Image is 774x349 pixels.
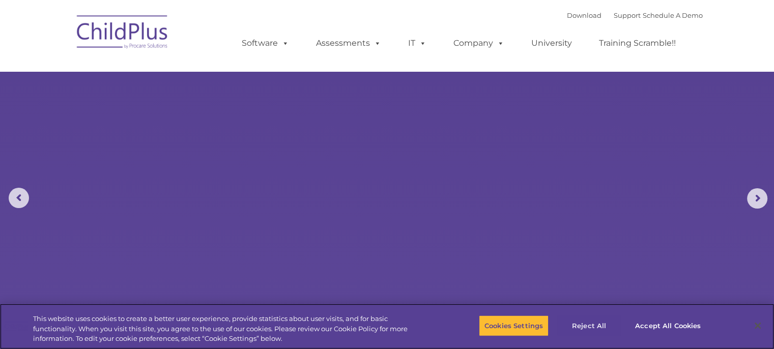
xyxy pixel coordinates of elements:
a: Support [614,11,641,19]
button: Accept All Cookies [629,315,706,336]
font: | [567,11,703,19]
button: Reject All [557,315,621,336]
img: ChildPlus by Procare Solutions [72,8,174,59]
a: Schedule A Demo [643,11,703,19]
a: Assessments [306,33,391,53]
a: Training Scramble!! [589,33,686,53]
a: Download [567,11,601,19]
button: Close [747,314,769,337]
span: Phone number [141,109,185,117]
a: IT [398,33,437,53]
a: Software [232,33,299,53]
a: University [521,33,582,53]
span: Last name [141,67,173,75]
div: This website uses cookies to create a better user experience, provide statistics about user visit... [33,314,426,344]
a: Company [443,33,514,53]
button: Cookies Settings [479,315,549,336]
